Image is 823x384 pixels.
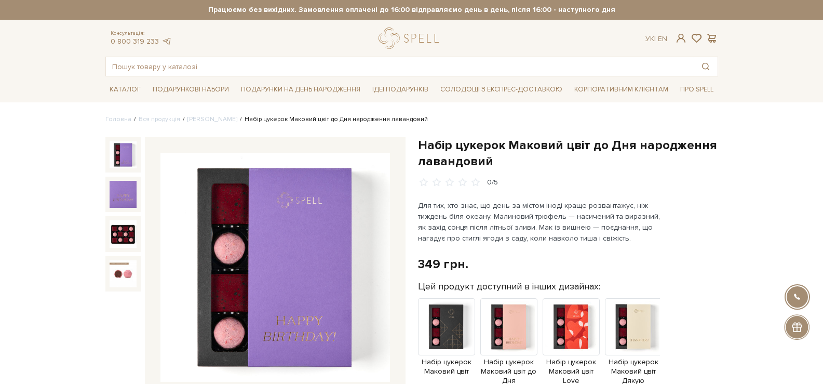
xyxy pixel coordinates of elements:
a: Головна [105,115,131,123]
div: 0/5 [487,178,498,188]
span: Набір цукерок Маковий цвіт [418,357,475,376]
input: Пошук товару у каталозі [106,57,694,76]
a: [PERSON_NAME] [187,115,237,123]
span: | [654,34,656,43]
img: Продукт [480,298,537,355]
a: Про Spell [676,82,718,98]
img: Набір цукерок Маковий цвіт до Дня народження лавандовий [110,141,137,168]
a: 0 800 319 233 [111,37,159,46]
a: Подарункові набори [149,82,233,98]
img: Набір цукерок Маковий цвіт до Дня народження лавандовий [110,220,137,247]
a: Корпоративним клієнтам [570,82,672,98]
li: Набір цукерок Маковий цвіт до Дня народження лавандовий [237,115,428,124]
img: Набір цукерок Маковий цвіт до Дня народження лавандовий [160,153,390,382]
div: 349 грн. [418,256,468,272]
img: Продукт [605,298,662,355]
strong: Працюємо без вихідних. Замовлення оплачені до 16:00 відправляємо день в день, після 16:00 - насту... [105,5,718,15]
div: Ук [645,34,667,44]
h1: Набір цукерок Маковий цвіт до Дня народження лавандовий [418,137,718,169]
a: Вся продукція [139,115,180,123]
a: Набір цукерок Маковий цвіт [418,322,475,376]
img: Продукт [543,298,600,355]
img: Продукт [418,298,475,355]
img: Набір цукерок Маковий цвіт до Дня народження лавандовий [110,260,137,287]
a: Ідеї подарунків [368,82,433,98]
a: logo [379,28,443,49]
img: Набір цукерок Маковий цвіт до Дня народження лавандовий [110,181,137,208]
a: Каталог [105,82,145,98]
a: En [658,34,667,43]
a: Подарунки на День народження [237,82,365,98]
span: Консультація: [111,30,172,37]
a: telegram [161,37,172,46]
button: Пошук товару у каталозі [694,57,718,76]
a: Солодощі з експрес-доставкою [436,81,566,98]
p: Для тих, хто знає, що день за містом іноді краще розвантажує, ніж тиждень біля океану. Малиновий ... [418,200,662,244]
label: Цей продукт доступний в інших дизайнах: [418,281,600,293]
